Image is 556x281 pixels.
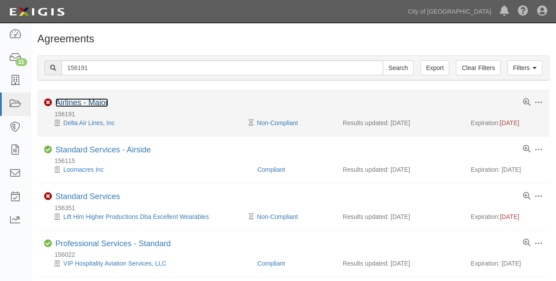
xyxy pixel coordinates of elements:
a: VIP Hospitality Aviation Services, LLC [63,260,167,267]
div: Airlines - Major [55,98,108,108]
i: Compliant [44,240,52,248]
input: Search [383,60,414,75]
a: Non-Compliant [257,213,298,220]
div: Expiration: [DATE] [471,165,543,174]
div: Delta Air Lines, Inc [44,118,251,127]
a: Professional Services - Standard [55,239,171,248]
a: View results summary [523,99,531,107]
div: Loomacres Inc [44,165,251,174]
a: Lift Him Higher Productions Dba Excellent Wearables [63,213,209,220]
a: View results summary [523,145,531,153]
div: Expiration: [DATE] [471,259,543,268]
div: VIP Hospitality Aviation Services, LLC [44,259,251,268]
div: 156191 [44,110,549,118]
a: City of [GEOGRAPHIC_DATA] [403,3,495,20]
a: Airlines - Major [55,98,108,107]
div: 156115 [44,156,549,165]
div: Results updated: [DATE] [343,118,458,127]
i: Compliant [44,146,52,154]
i: Non-Compliant [44,192,52,200]
div: Results updated: [DATE] [343,165,458,174]
a: View results summary [523,192,531,200]
a: Standard Services - Airside [55,145,151,154]
span: [DATE] [500,213,519,220]
div: Results updated: [DATE] [343,259,458,268]
h1: Agreements [37,33,549,44]
a: View results summary [523,239,531,247]
i: Pending Review [248,214,253,220]
div: 156351 [44,203,549,212]
a: Non-Compliant [257,119,298,126]
div: Lift Him Higher Productions Dba Excellent Wearables [44,212,251,221]
div: Standard Services - Airside [55,145,151,155]
div: Results updated: [DATE] [343,212,458,221]
input: Search [62,60,383,75]
div: 156022 [44,250,549,259]
a: Clear Filters [456,60,500,75]
a: Compliant [257,166,285,173]
div: 21 [15,58,27,66]
i: Help Center - Complianz [518,6,528,17]
div: Professional Services - Standard [55,239,171,249]
div: Expiration: [471,212,543,221]
a: Export [420,60,449,75]
i: Pending Review [248,120,253,126]
a: Loomacres Inc [63,166,104,173]
img: logo-5460c22ac91f19d4615b14bd174203de0afe785f0fc80cf4dbbc73dc1793850b.png [7,4,67,20]
div: Expiration: [471,118,543,127]
a: Delta Air Lines, Inc [63,119,115,126]
i: Non-Compliant [44,99,52,107]
span: [DATE] [500,119,519,126]
a: Filters [507,60,542,75]
a: Standard Services [55,192,120,201]
a: Compliant [257,260,285,267]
